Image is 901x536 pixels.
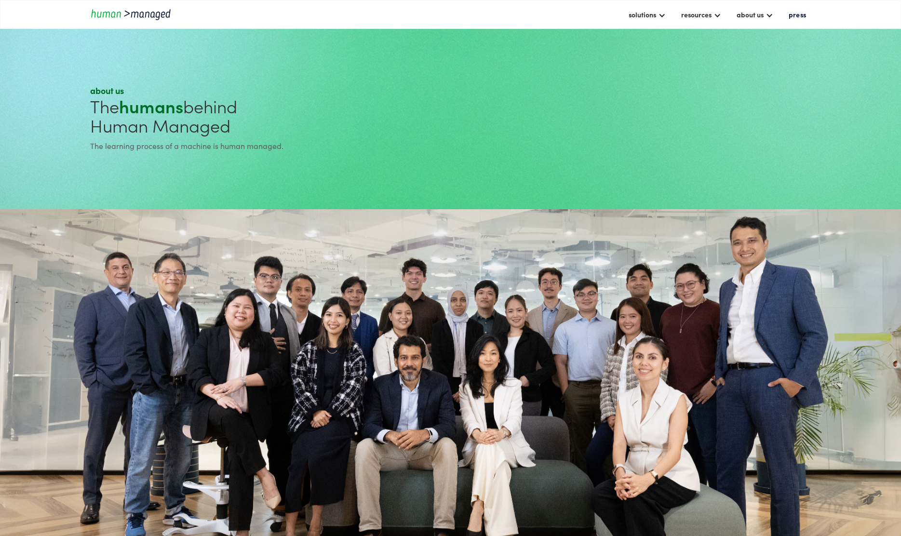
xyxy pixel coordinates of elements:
[784,6,811,23] a: press
[629,9,656,20] div: solutions
[737,9,764,20] div: about us
[681,9,712,20] div: resources
[624,6,671,23] div: solutions
[90,85,447,96] div: about us
[676,6,726,23] div: resources
[90,8,177,21] a: home
[90,140,447,151] div: The learning process of a machine is human managed.
[90,96,447,135] h1: The behind Human Managed
[732,6,778,23] div: about us
[119,94,183,118] strong: humans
